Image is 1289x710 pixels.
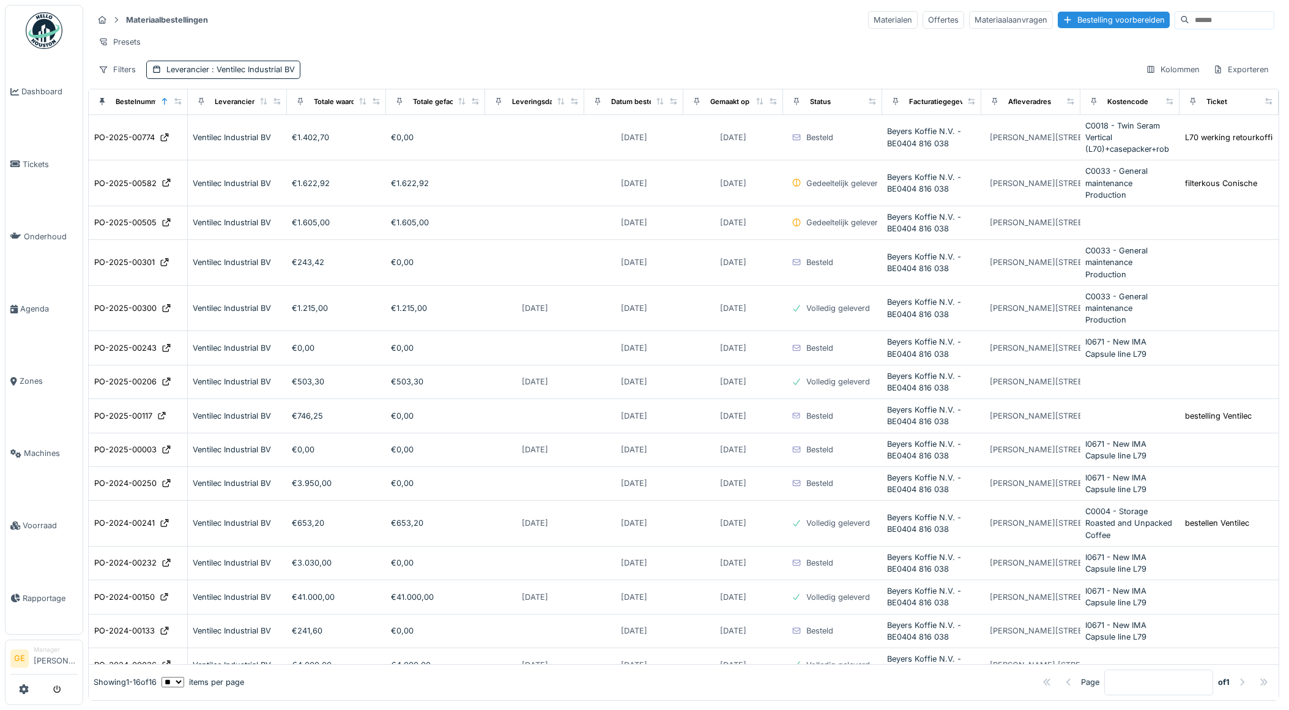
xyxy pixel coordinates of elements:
[969,11,1053,29] div: Materiaalaanvragen
[292,659,381,671] div: €4.000,00
[990,517,1130,529] div: [PERSON_NAME][STREET_ADDRESS]
[522,302,548,314] div: [DATE]
[193,342,282,354] div: Ventilec Industrial BV
[887,125,976,149] div: Beyers Koffie N.V. - BE0404 816 038
[94,342,157,354] div: PO-2025-00243
[720,217,746,228] div: [DATE]
[391,477,480,489] div: €0,00
[193,625,282,637] div: Ventilec Industrial BV
[209,65,295,74] span: : Ventilec Industrial BV
[94,557,157,569] div: PO-2024-00232
[391,217,480,228] div: €1.605,00
[94,217,157,228] div: PO-2025-00505
[806,444,833,455] div: Besteld
[391,517,480,529] div: €653,20
[292,217,381,228] div: €1.605,00
[162,676,244,688] div: items per page
[292,444,381,455] div: €0,00
[887,296,976,319] div: Beyers Koffie N.V. - BE0404 816 038
[522,659,548,671] div: [DATE]
[887,211,976,234] div: Beyers Koffie N.V. - BE0404 816 038
[93,61,141,78] div: Filters
[868,11,918,29] div: Materialen
[94,302,157,314] div: PO-2025-00300
[391,132,480,143] div: €0,00
[887,251,976,274] div: Beyers Koffie N.V. - BE0404 816 038
[990,342,1130,354] div: [PERSON_NAME][STREET_ADDRESS]
[621,376,647,387] div: [DATE]
[720,659,746,671] div: [DATE]
[806,517,870,529] div: Volledig geleverd
[24,231,78,242] span: Onderhoud
[20,375,78,387] span: Zones
[391,342,480,354] div: €0,00
[314,97,387,107] div: Totale waarde besteld
[193,477,282,489] div: Ventilec Industrial BV
[806,302,870,314] div: Volledig geleverd
[1085,120,1175,155] div: C0018 - Twin Seram Vertical (L70)+casepacker+rob
[391,591,480,603] div: €41.000,00
[193,177,282,189] div: Ventilec Industrial BV
[990,132,1130,143] div: [PERSON_NAME][STREET_ADDRESS]
[21,86,78,97] span: Dashboard
[720,256,746,268] div: [DATE]
[193,256,282,268] div: Ventilec Industrial BV
[887,653,976,676] div: Beyers Koffie N.V. - BE0404 816 038
[522,517,548,529] div: [DATE]
[193,410,282,422] div: Ventilec Industrial BV
[1008,97,1051,107] div: Afleveradres
[1185,410,1252,422] div: bestelling Ventilec
[94,517,155,529] div: PO-2024-00241
[522,591,548,603] div: [DATE]
[720,132,746,143] div: [DATE]
[292,477,381,489] div: €3.950,00
[391,659,480,671] div: €4.000,00
[806,376,870,387] div: Volledig geleverd
[23,159,78,170] span: Tickets
[6,490,83,562] a: Voorraad
[391,177,480,189] div: €1.622,92
[806,132,833,143] div: Besteld
[6,272,83,345] a: Agenda
[6,417,83,490] a: Machines
[806,477,833,489] div: Besteld
[94,132,155,143] div: PO-2025-00774
[621,302,647,314] div: [DATE]
[720,342,746,354] div: [DATE]
[10,649,29,668] li: GE
[1085,336,1175,359] div: I0671 - New IMA Capsule line L79
[34,645,78,671] li: [PERSON_NAME]
[1085,438,1175,461] div: I0671 - New IMA Capsule line L79
[621,256,647,268] div: [DATE]
[1140,61,1205,78] div: Kolommen
[292,557,381,569] div: €3.030,00
[806,659,870,671] div: Volledig geleverd
[720,591,746,603] div: [DATE]
[292,342,381,354] div: €0,00
[887,370,976,394] div: Beyers Koffie N.V. - BE0404 816 038
[215,97,254,107] div: Leverancier
[990,376,1130,387] div: [PERSON_NAME][STREET_ADDRESS]
[193,517,282,529] div: Ventilec Industrial BV
[193,132,282,143] div: Ventilec Industrial BV
[391,625,480,637] div: €0,00
[720,376,746,387] div: [DATE]
[621,177,647,189] div: [DATE]
[990,625,1130,637] div: [PERSON_NAME][STREET_ADDRESS]
[1085,245,1175,280] div: C0033 - General maintenance Production
[806,342,833,354] div: Besteld
[413,97,508,107] div: Totale gefactureerde waarde
[1085,291,1175,326] div: C0033 - General maintenance Production
[23,592,78,604] span: Rapportage
[720,177,746,189] div: [DATE]
[94,177,157,189] div: PO-2025-00582
[887,512,976,535] div: Beyers Koffie N.V. - BE0404 816 038
[621,217,647,228] div: [DATE]
[720,444,746,455] div: [DATE]
[990,410,1130,422] div: [PERSON_NAME][STREET_ADDRESS]
[94,625,155,637] div: PO-2024-00133
[292,177,381,189] div: €1.622,92
[887,336,976,359] div: Beyers Koffie N.V. - BE0404 816 038
[720,477,746,489] div: [DATE]
[6,562,83,634] a: Rapportage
